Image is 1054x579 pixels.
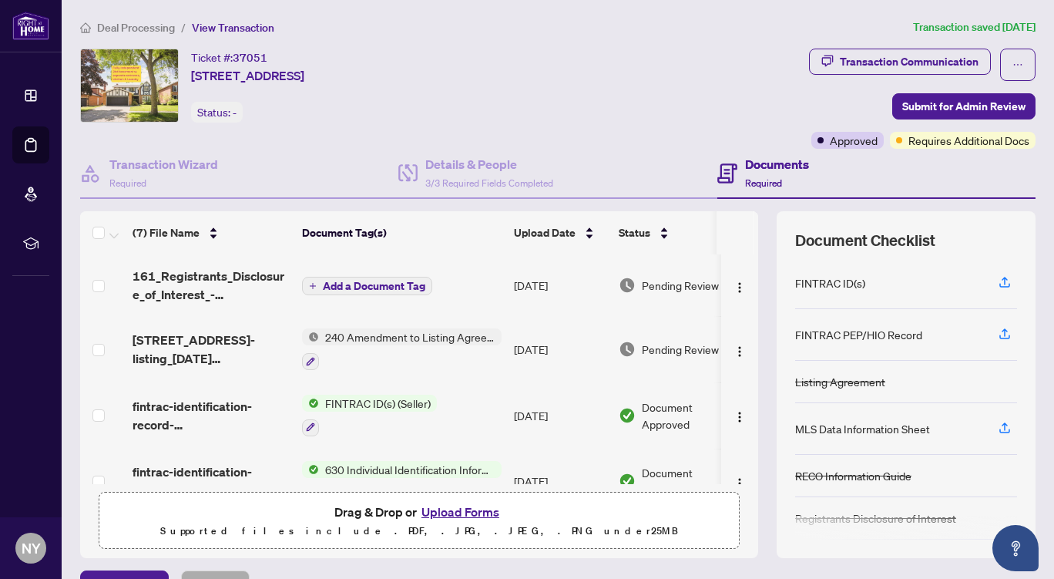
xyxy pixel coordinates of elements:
img: Status Icon [302,328,319,345]
h4: Documents [745,155,809,173]
img: Document Status [619,473,636,490]
span: home [80,22,91,33]
button: Status Icon240 Amendment to Listing Agreement - Authority to Offer for Sale Price Change/Extensio... [302,328,502,370]
span: Required [745,177,782,189]
h4: Transaction Wizard [109,155,218,173]
span: Drag & Drop or [334,502,504,522]
span: (7) File Name [133,224,200,241]
span: Add a Document Tag [323,281,425,291]
span: Required [109,177,146,189]
div: FINTRAC PEP/HIO Record [795,326,922,343]
span: NY [22,537,41,559]
button: Submit for Admin Review [892,93,1036,120]
button: Logo [727,469,752,493]
span: 630 Individual Identification Information Record [319,461,502,478]
div: FINTRAC ID(s) [795,274,865,291]
span: Status [619,224,650,241]
th: Status [613,211,744,254]
img: Logo [733,411,746,423]
button: Status IconFINTRAC ID(s) (Seller) [302,395,437,436]
span: - [233,106,237,120]
article: Transaction saved [DATE] [913,19,1036,36]
td: [DATE] [508,449,613,515]
span: FINTRAC ID(s) (Seller) [319,395,437,412]
th: Upload Date [508,211,613,254]
img: Logo [733,477,746,490]
button: Open asap [992,525,1039,571]
span: 161_Registrants_Disclosure_of_Interest_-_Disposition_of_Property_-_PropTx-OREApdf_[DATE] 22_42_05... [133,267,290,304]
p: Supported files include .PDF, .JPG, .JPEG, .PNG under 25 MB [109,522,730,540]
li: / [181,19,186,36]
div: Status: [191,102,243,123]
button: Transaction Communication [809,49,991,75]
div: Listing Agreement [795,373,885,390]
img: Logo [733,345,746,358]
span: ellipsis [1012,59,1023,70]
img: Document Status [619,277,636,294]
div: RECO Information Guide [795,467,911,484]
img: Status Icon [302,461,319,478]
img: Status Icon [302,395,319,412]
td: [DATE] [508,382,613,449]
td: [DATE] [508,254,613,316]
img: Document Status [619,407,636,424]
span: View Transaction [192,21,274,35]
span: Pending Review [642,277,719,294]
span: [STREET_ADDRESS]-listing_[DATE] 18_45_18.pdf [133,331,290,368]
button: Upload Forms [417,502,504,522]
div: MLS Data Information Sheet [795,420,930,437]
button: Logo [727,403,752,428]
span: 240 Amendment to Listing Agreement - Authority to Offer for Sale Price Change/Extension/Amendment(s) [319,328,502,345]
span: Pending Review [642,341,719,358]
span: Drag & Drop orUpload FormsSupported files include .PDF, .JPG, .JPEG, .PNG under25MB [99,493,739,550]
button: Logo [727,273,752,298]
span: Submit for Admin Review [902,94,1025,119]
span: fintrac-identification-record-[PERSON_NAME]-20250530-072554.pdf [133,397,290,434]
th: (7) File Name [126,211,296,254]
span: 37051 [233,51,267,65]
button: Add a Document Tag [302,277,432,295]
span: [STREET_ADDRESS] [191,66,304,85]
span: plus [309,282,317,290]
img: Logo [733,281,746,294]
span: fintrac-identification-record-[PERSON_NAME]-20250530-072428.pdf [133,463,290,500]
span: Upload Date [514,224,576,241]
th: Document Tag(s) [296,211,508,254]
span: Document Checklist [795,230,935,251]
img: logo [12,12,49,40]
div: Registrants Disclosure of Interest [795,510,956,527]
td: [DATE] [508,316,613,382]
button: Status Icon630 Individual Identification Information Record [302,461,502,503]
div: Transaction Communication [840,49,978,74]
h4: Details & People [425,155,553,173]
span: Document Approved [642,399,737,433]
img: IMG-N12182908_1.jpg [81,49,178,122]
button: Add a Document Tag [302,276,432,296]
span: Deal Processing [97,21,175,35]
img: Document Status [619,341,636,358]
span: 3/3 Required Fields Completed [425,177,553,189]
span: Document Approved [642,464,737,498]
span: Requires Additional Docs [908,132,1029,149]
button: Logo [727,337,752,362]
div: Ticket #: [191,49,267,66]
span: Approved [830,132,878,149]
